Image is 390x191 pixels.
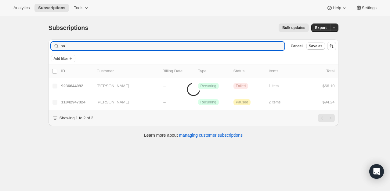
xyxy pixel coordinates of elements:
span: Add filter [54,56,68,61]
span: Save as [309,44,323,49]
button: Export [311,23,330,32]
button: Add filter [51,55,75,62]
a: managing customer subscriptions [179,133,243,138]
span: Analytics [13,5,30,10]
input: Filter subscribers [61,42,285,50]
button: Settings [352,4,380,12]
button: Tools [70,4,93,12]
span: Cancel [291,44,302,49]
button: Bulk updates [279,23,309,32]
span: Subscriptions [49,24,88,31]
button: Sort the results [327,42,336,50]
nav: Pagination [318,114,335,122]
span: Subscriptions [38,5,65,10]
span: Settings [362,5,377,10]
div: Open Intercom Messenger [369,164,384,179]
button: Cancel [288,42,305,50]
span: Bulk updates [282,25,305,30]
button: Save as [306,42,325,50]
button: Analytics [10,4,33,12]
span: Help [333,5,341,10]
span: Tools [74,5,83,10]
span: Export [315,25,327,30]
p: Showing 1 to 2 of 2 [60,115,93,121]
button: Subscriptions [34,4,69,12]
p: Learn more about [144,132,243,138]
button: Help [323,4,351,12]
